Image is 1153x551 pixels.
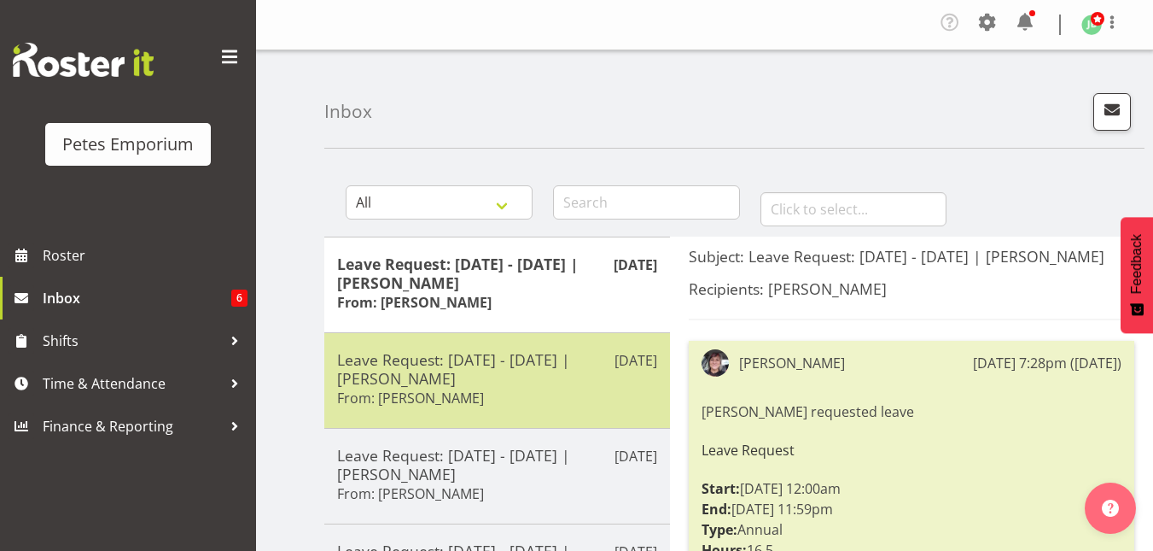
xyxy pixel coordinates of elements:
[702,443,1121,458] h6: Leave Request
[702,520,737,539] strong: Type:
[337,255,657,292] h5: Leave Request: [DATE] - [DATE] | [PERSON_NAME]
[689,247,1134,266] h5: Subject: Leave Request: [DATE] - [DATE] | [PERSON_NAME]
[43,328,222,354] span: Shifts
[760,192,947,226] input: Click to select...
[614,350,657,371] p: [DATE]
[689,279,1134,298] h5: Recipients: [PERSON_NAME]
[337,350,657,388] h5: Leave Request: [DATE] - [DATE] | [PERSON_NAME]
[337,390,484,407] h6: From: [PERSON_NAME]
[973,353,1121,373] div: [DATE] 7:28pm ([DATE])
[43,285,231,311] span: Inbox
[702,500,731,519] strong: End:
[1121,217,1153,333] button: Feedback - Show survey
[553,185,740,220] input: Search
[43,413,222,439] span: Finance & Reporting
[1129,234,1144,294] span: Feedback
[13,43,154,77] img: Rosterit website logo
[614,255,657,275] p: [DATE]
[337,446,657,484] h5: Leave Request: [DATE] - [DATE] | [PERSON_NAME]
[739,353,845,373] div: [PERSON_NAME]
[1102,500,1119,517] img: help-xxl-2.png
[43,371,222,396] span: Time & Attendance
[1081,15,1102,35] img: jodine-bunn132.jpg
[614,446,657,466] p: [DATE]
[702,479,740,498] strong: Start:
[337,485,484,502] h6: From: [PERSON_NAME]
[337,294,492,311] h6: From: [PERSON_NAME]
[62,132,194,157] div: Petes Emporium
[702,349,729,377] img: michelle-whaleb4506e5af45ffd00a26cc2b6420a9100.png
[324,102,372,121] h4: Inbox
[43,243,247,268] span: Roster
[231,290,247,307] span: 6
